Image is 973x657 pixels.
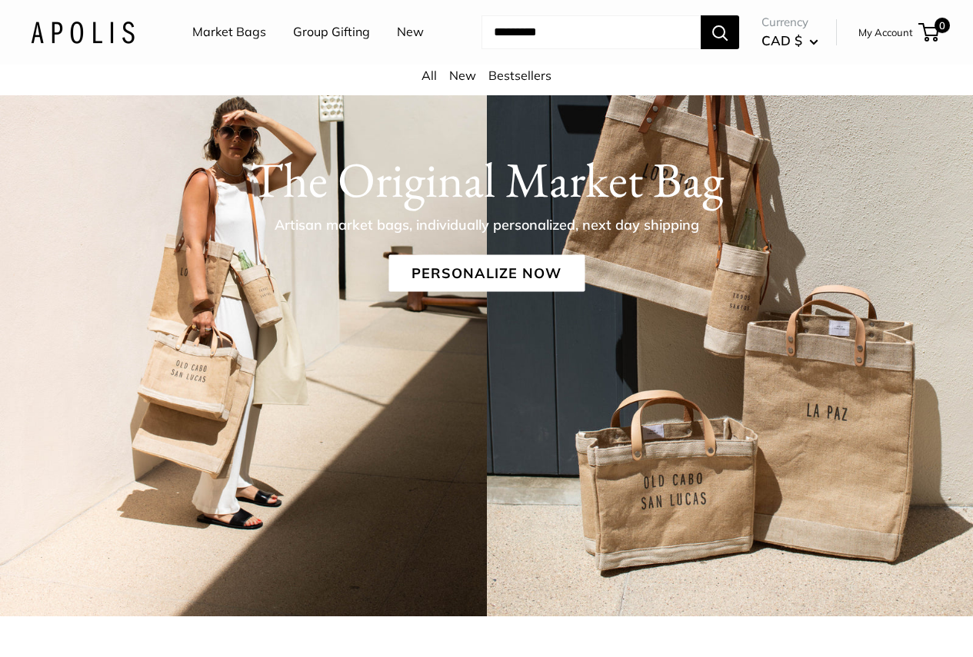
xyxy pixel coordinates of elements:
[293,21,370,44] a: Group Gifting
[422,68,437,83] a: All
[488,68,551,83] a: Bestsellers
[31,150,942,208] h1: The Original Market Bag
[31,21,135,43] img: Apolis
[761,12,818,33] span: Currency
[482,15,701,49] input: Search...
[397,21,424,44] a: New
[192,21,266,44] a: Market Bags
[920,23,939,41] a: 0
[761,28,818,53] button: CAD $
[449,68,476,83] a: New
[701,15,739,49] button: Search
[237,214,737,235] p: Artisan market bags, individually personalized, next day shipping
[761,32,802,48] span: CAD $
[388,254,585,291] a: Personalize Now
[858,23,913,41] a: My Account
[935,18,950,33] span: 0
